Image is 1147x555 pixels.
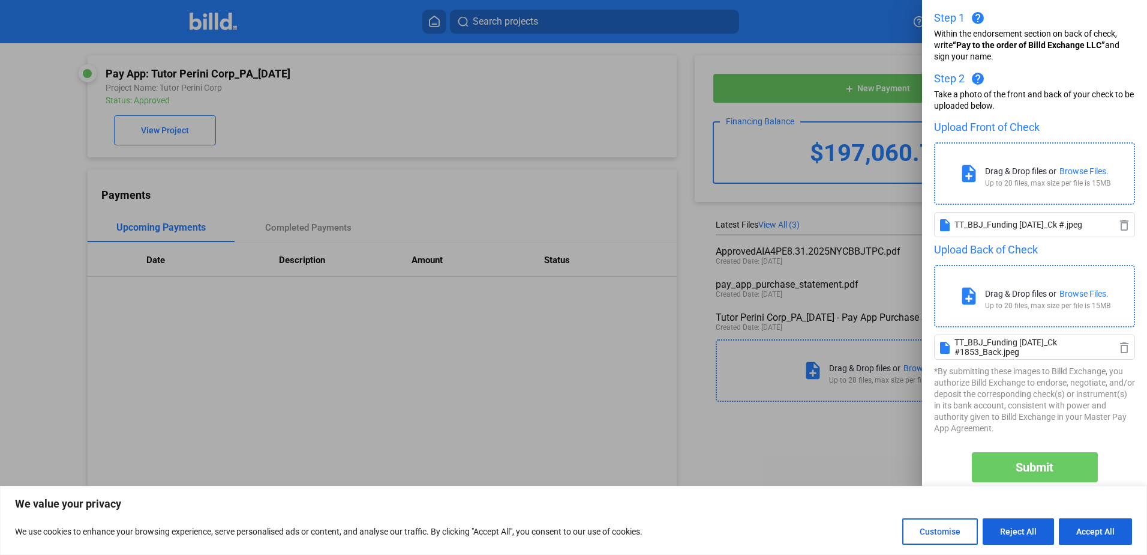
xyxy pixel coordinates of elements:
div: TT_BBJ_Funding [DATE]_Ck #.jpeg [954,220,1082,229]
mat-icon: insert_drive_file [938,218,952,232]
p: We value your privacy [15,497,1132,511]
span: “Pay to the order of Billd Exchange LLC” [953,40,1105,50]
mat-icon: note_add [959,163,979,184]
mat-icon: delete_outline [1117,341,1131,355]
div: Step 2 [934,71,1135,86]
mat-icon: note_add [959,286,979,306]
div: Upload Front of Check [934,121,1135,133]
div: Browse Files. [1059,289,1109,299]
span: Submit [1016,460,1053,475]
div: Upload Back of Check [934,243,1135,256]
div: Step 1 [934,11,1135,25]
div: TT_BBJ_Funding [DATE]_Ck #1853_Back.jpeg [954,338,1114,357]
div: Within the endorsement section on back of check, write and sign your name. [934,28,1135,62]
p: We use cookies to enhance your browsing experience, serve personalised ads or content, and analys... [15,524,642,539]
button: Accept All [1059,518,1132,545]
mat-icon: delete_outline [1117,218,1131,232]
button: Submit [972,452,1098,482]
button: Reject All [983,518,1054,545]
mat-icon: help [971,11,985,25]
mat-icon: insert_drive_file [938,341,952,355]
div: *By submitting these images to Billd Exchange, you authorize Billd Exchange to endorse, negotiate... [934,366,1135,434]
div: Drag & Drop files or [985,289,1056,299]
div: Up to 20 files, max size per file is 15MB [985,179,1110,187]
div: Take a photo of the front and back of your check to be uploaded below. [934,89,1135,112]
mat-icon: help [971,71,985,86]
div: Browse Files. [1059,166,1109,176]
div: Drag & Drop files or [985,166,1056,176]
button: Customise [902,518,978,545]
div: Up to 20 files, max size per file is 15MB [985,302,1110,310]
